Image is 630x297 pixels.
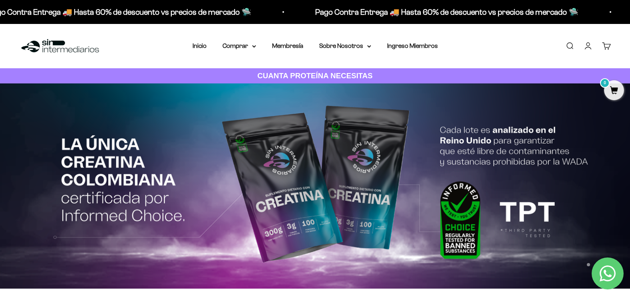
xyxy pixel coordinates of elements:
[272,42,303,49] a: Membresía
[600,78,610,88] mark: 0
[387,42,438,49] a: Ingreso Miembros
[223,41,256,51] summary: Comprar
[193,42,207,49] a: Inicio
[604,87,624,95] a: 0
[301,6,564,18] p: Pago Contra Entrega 🚚 Hasta 60% de descuento vs precios de mercado 🛸
[319,41,371,51] summary: Sobre Nosotros
[257,71,373,80] strong: CUANTA PROTEÍNA NECESITAS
